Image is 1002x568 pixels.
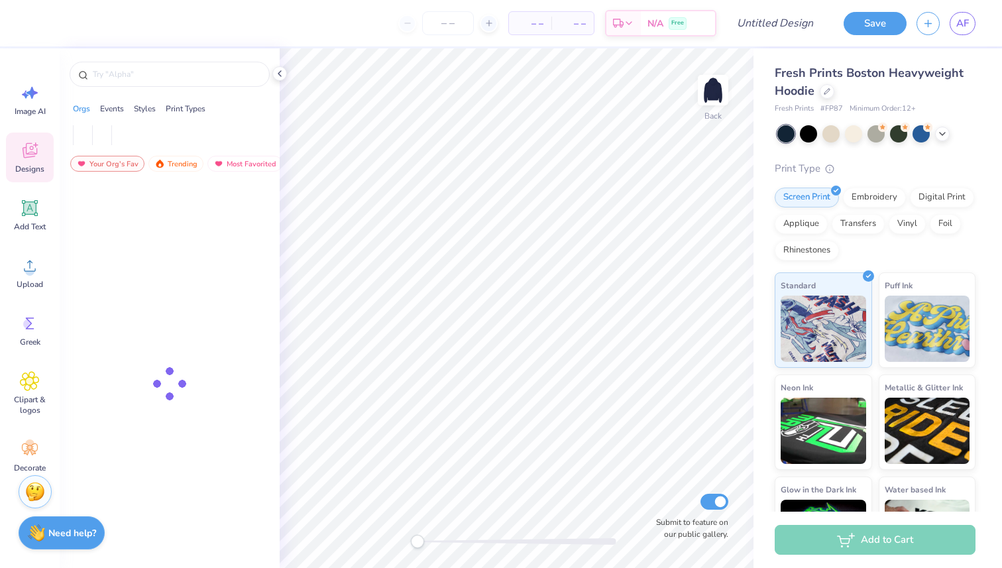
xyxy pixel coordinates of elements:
[775,214,828,234] div: Applique
[775,65,964,99] span: Fresh Prints Boston Heavyweight Hoodie
[213,159,224,168] img: most_fav.gif
[76,159,87,168] img: most_fav.gif
[73,103,90,115] div: Orgs
[820,103,843,115] span: # FP87
[910,188,974,207] div: Digital Print
[166,103,205,115] div: Print Types
[48,527,96,540] strong: Need help?
[148,156,203,172] div: Trending
[885,398,970,464] img: Metallic & Glitter Ink
[775,188,839,207] div: Screen Print
[411,535,424,548] div: Accessibility label
[422,11,474,35] input: – –
[885,483,946,496] span: Water based Ink
[15,106,46,117] span: Image AI
[775,241,839,260] div: Rhinestones
[17,279,43,290] span: Upload
[517,17,543,30] span: – –
[885,380,963,394] span: Metallic & Glitter Ink
[70,156,144,172] div: Your Org's Fav
[726,10,824,36] input: Untitled Design
[956,16,969,31] span: AF
[14,221,46,232] span: Add Text
[14,463,46,473] span: Decorate
[781,278,816,292] span: Standard
[781,500,866,566] img: Glow in the Dark Ink
[154,159,165,168] img: trending.gif
[649,516,728,540] label: Submit to feature on our public gallery.
[671,19,684,28] span: Free
[775,103,814,115] span: Fresh Prints
[781,483,856,496] span: Glow in the Dark Ink
[15,164,44,174] span: Designs
[832,214,885,234] div: Transfers
[647,17,663,30] span: N/A
[844,12,907,35] button: Save
[885,296,970,362] img: Puff Ink
[885,500,970,566] img: Water based Ink
[885,278,913,292] span: Puff Ink
[843,188,906,207] div: Embroidery
[850,103,916,115] span: Minimum Order: 12 +
[8,394,52,416] span: Clipart & logos
[889,214,926,234] div: Vinyl
[20,337,40,347] span: Greek
[781,296,866,362] img: Standard
[930,214,961,234] div: Foil
[950,12,975,35] a: AF
[700,77,726,103] img: Back
[91,68,261,81] input: Try "Alpha"
[704,110,722,122] div: Back
[781,398,866,464] img: Neon Ink
[775,161,975,176] div: Print Type
[207,156,282,172] div: Most Favorited
[781,380,813,394] span: Neon Ink
[559,17,586,30] span: – –
[134,103,156,115] div: Styles
[100,103,124,115] div: Events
